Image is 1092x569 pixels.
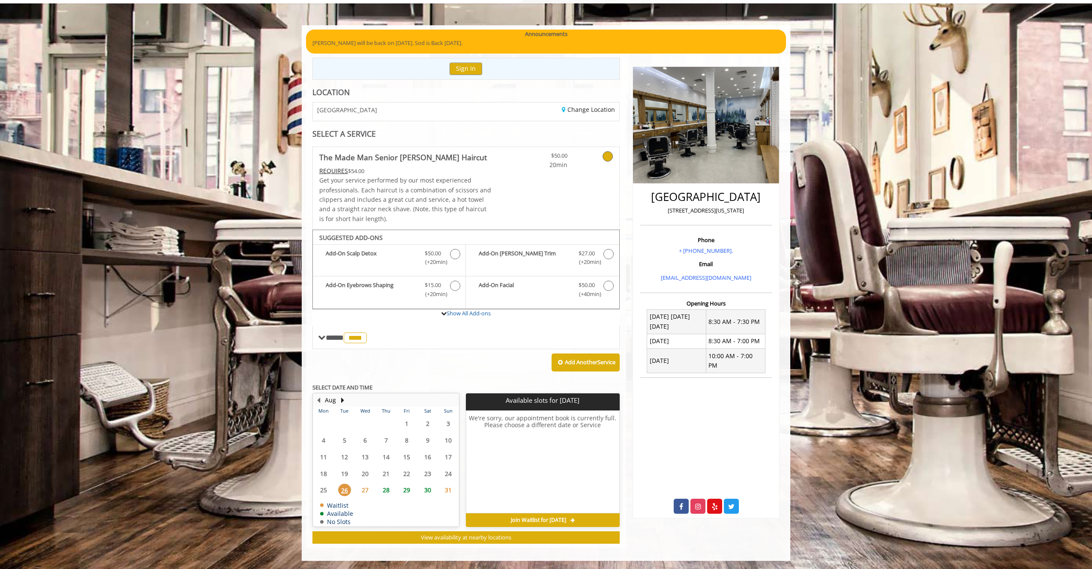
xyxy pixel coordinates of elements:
[647,334,706,348] td: [DATE]
[313,407,334,415] th: Mon
[319,167,348,175] span: This service needs some Advance to be paid before we block your appointment
[642,191,770,203] h2: [GEOGRAPHIC_DATA]
[438,482,459,498] td: Select day31
[319,176,492,224] p: Get your service performed by our most experienced professionals. Each haircut is a combination o...
[334,407,354,415] th: Tue
[312,87,350,97] b: LOCATION
[421,533,511,541] span: View availability at nearby locations
[320,518,353,525] td: No Slots
[469,397,616,404] p: Available slots for [DATE]
[400,484,413,496] span: 29
[317,281,461,301] label: Add-On Eyebrows Shaping
[442,484,455,496] span: 31
[359,484,372,496] span: 27
[317,249,461,269] label: Add-On Scalp Detox
[312,230,620,309] div: The Made Man Senior Barber Haircut Add-onS
[319,151,487,163] b: The Made Man Senior [PERSON_NAME] Haircut
[320,502,353,509] td: Waitlist
[706,334,765,348] td: 8:30 AM - 7:00 PM
[420,258,446,267] span: (+20min )
[647,309,706,334] td: [DATE] [DATE] [DATE]
[579,281,595,290] span: $50.00
[706,349,765,373] td: 10:00 AM - 7:00 PM
[326,249,416,267] b: Add-On Scalp Detox
[420,290,446,299] span: (+20min )
[479,281,570,299] b: Add-On Facial
[470,249,615,269] label: Add-On Beard Trim
[338,484,351,496] span: 26
[640,300,772,306] h3: Opening Hours
[647,349,706,373] td: [DATE]
[574,290,599,299] span: (+40min )
[326,281,416,299] b: Add-On Eyebrows Shaping
[334,482,354,498] td: Select day26
[511,517,566,524] span: Join Waitlist for [DATE]
[679,247,733,255] a: + [PHONE_NUMBER].
[642,237,770,243] h3: Phone
[355,482,375,498] td: Select day27
[438,407,459,415] th: Sun
[355,407,375,415] th: Wed
[315,395,322,405] button: Previous Month
[312,39,780,48] p: [PERSON_NAME] will be back on [DATE]. Sod is Back [DATE].
[417,407,438,415] th: Sat
[312,130,620,138] div: SELECT A SERVICE
[525,30,567,39] b: Announcements
[396,407,417,415] th: Fri
[320,510,353,517] td: Available
[425,281,441,290] span: $15.00
[339,395,346,405] button: Next Month
[517,147,567,170] a: $50.00
[470,281,615,301] label: Add-On Facial
[312,531,620,544] button: View availability at nearby locations
[574,258,599,267] span: (+20min )
[706,309,765,334] td: 8:30 AM - 7:30 PM
[565,358,615,366] b: Add Another Service
[479,249,570,267] b: Add-On [PERSON_NAME] Trim
[375,407,396,415] th: Thu
[579,249,595,258] span: $27.00
[517,160,567,170] span: 20min
[417,482,438,498] td: Select day30
[552,353,620,371] button: Add AnotherService
[396,482,417,498] td: Select day29
[425,249,441,258] span: $50.00
[642,206,770,215] p: [STREET_ADDRESS][US_STATE]
[319,234,383,242] b: SUGGESTED ADD-ONS
[562,105,615,114] a: Change Location
[421,484,434,496] span: 30
[312,383,372,391] b: SELECT DATE AND TIME
[325,395,336,405] button: Aug
[317,107,377,113] span: [GEOGRAPHIC_DATA]
[661,274,751,282] a: [EMAIL_ADDRESS][DOMAIN_NAME]
[447,309,491,317] a: Show All Add-ons
[319,166,492,176] div: $54.00
[375,482,396,498] td: Select day28
[642,261,770,267] h3: Email
[466,415,619,510] h6: We're sorry, our appointment book is currently full. Please choose a different date or Service
[380,484,393,496] span: 28
[450,63,482,75] button: Sign In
